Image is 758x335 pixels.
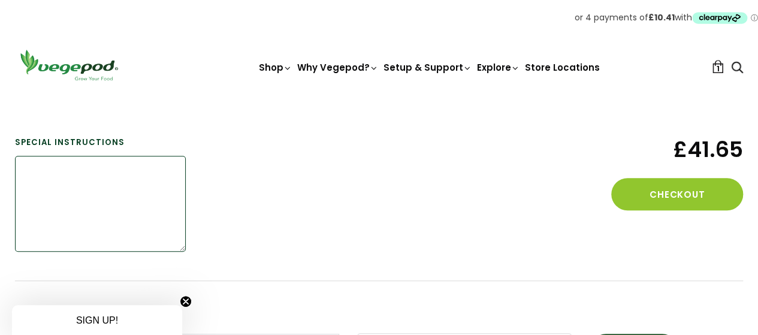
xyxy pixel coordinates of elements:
[259,61,292,74] a: Shop
[180,295,192,307] button: Close teaser
[383,61,472,74] a: Setup & Support
[572,137,743,162] span: £41.65
[12,305,182,335] div: SIGN UP!Close teaser
[611,178,743,210] button: Checkout
[15,48,123,82] img: Vegepod
[731,62,743,74] a: Search
[15,137,186,149] label: Special instructions
[15,306,743,318] h3: Estimate Shipping
[717,63,720,74] span: 1
[711,60,724,73] a: 1
[297,61,379,74] a: Why Vegepod?
[477,61,520,74] a: Explore
[76,315,118,325] span: SIGN UP!
[525,61,600,74] a: Store Locations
